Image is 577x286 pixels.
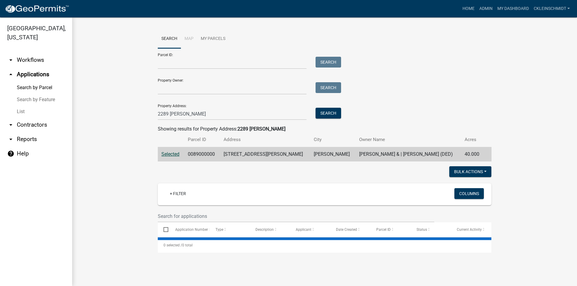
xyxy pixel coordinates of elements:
[158,29,181,49] a: Search
[250,222,290,237] datatable-header-cell: Description
[7,71,14,78] i: arrow_drop_up
[290,222,330,237] datatable-header-cell: Applicant
[461,133,484,147] th: Acres
[165,188,191,199] a: + Filter
[411,222,451,237] datatable-header-cell: Status
[336,227,357,232] span: Date Created
[237,126,285,132] strong: 2289 [PERSON_NAME]
[376,227,391,232] span: Parcel ID
[169,222,209,237] datatable-header-cell: Application Number
[460,3,477,14] a: Home
[220,133,310,147] th: Address
[356,133,461,147] th: Owner Name
[158,222,169,237] datatable-header-cell: Select
[7,150,14,157] i: help
[161,151,179,157] a: Selected
[7,136,14,143] i: arrow_drop_down
[316,57,341,68] button: Search
[184,147,220,162] td: 0089000000
[316,108,341,119] button: Search
[158,210,434,222] input: Search for applications
[220,147,310,162] td: [STREET_ADDRESS][PERSON_NAME]
[330,222,371,237] datatable-header-cell: Date Created
[451,222,491,237] datatable-header-cell: Current Activity
[158,238,491,253] div: 0 total
[449,166,491,177] button: Bulk Actions
[461,147,484,162] td: 40.000
[255,227,274,232] span: Description
[184,133,220,147] th: Parcel ID
[7,121,14,128] i: arrow_drop_down
[158,125,491,133] div: Showing results for Property Address:
[417,227,427,232] span: Status
[531,3,572,14] a: ckleinschmidt
[215,227,223,232] span: Type
[209,222,250,237] datatable-header-cell: Type
[356,147,461,162] td: [PERSON_NAME] & | [PERSON_NAME] (DED)
[454,188,484,199] button: Columns
[310,147,355,162] td: [PERSON_NAME]
[495,3,531,14] a: My Dashboard
[371,222,411,237] datatable-header-cell: Parcel ID
[316,82,341,93] button: Search
[310,133,355,147] th: City
[7,56,14,64] i: arrow_drop_down
[477,3,495,14] a: Admin
[163,243,182,247] span: 0 selected /
[175,227,208,232] span: Application Number
[457,227,482,232] span: Current Activity
[197,29,229,49] a: My Parcels
[296,227,311,232] span: Applicant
